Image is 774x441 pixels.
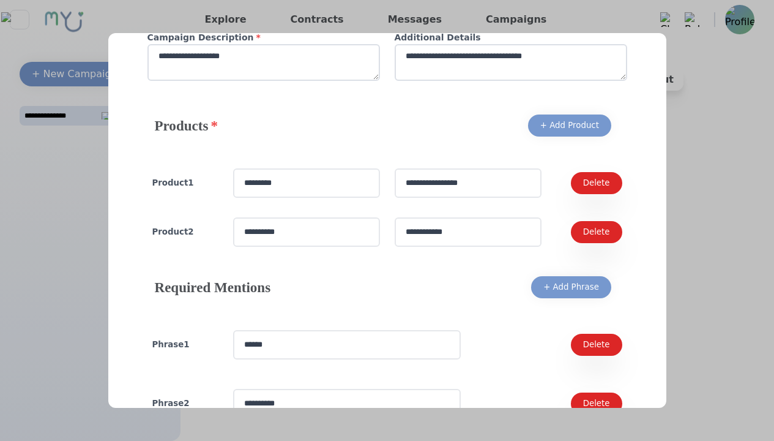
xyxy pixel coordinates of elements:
[152,339,218,351] h4: Phrase 1
[528,115,611,137] button: + Add Product
[543,281,599,293] div: + Add Phrase
[152,226,218,238] h4: Product 2
[583,339,610,351] div: Delete
[571,172,622,194] button: Delete
[540,119,599,132] div: + Add Product
[152,398,218,410] h4: Phrase 2
[152,177,218,189] h4: Product 1
[147,31,380,44] h4: Campaign Description
[155,277,271,297] h4: Required Mentions
[583,177,610,189] div: Delete
[571,393,622,415] button: Delete
[571,221,622,243] button: Delete
[395,31,627,44] h4: Additional Details
[583,226,610,238] div: Delete
[531,276,611,298] button: + Add Phrase
[571,334,622,356] button: Delete
[583,398,610,410] div: Delete
[155,116,218,135] h4: Products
